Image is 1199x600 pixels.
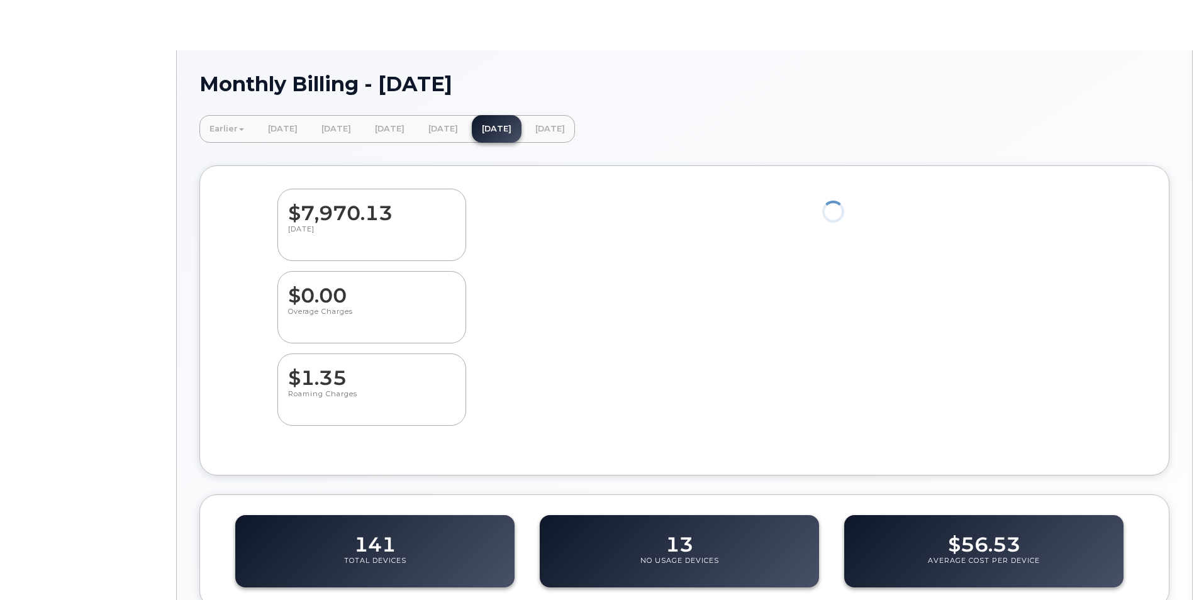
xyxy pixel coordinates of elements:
p: Total Devices [344,556,406,579]
p: Roaming Charges [288,389,455,412]
a: [DATE] [258,115,308,143]
a: Earlier [199,115,254,143]
a: [DATE] [418,115,468,143]
dd: 141 [354,521,396,556]
h1: Monthly Billing - [DATE] [199,73,1169,95]
p: Average Cost Per Device [928,556,1040,579]
p: Overage Charges [288,307,455,330]
dd: 13 [666,521,693,556]
dd: $7,970.13 [288,189,455,225]
a: [DATE] [472,115,521,143]
dd: $1.35 [288,354,455,389]
dd: $0.00 [288,272,455,307]
a: [DATE] [311,115,361,143]
a: [DATE] [365,115,415,143]
dd: $56.53 [948,521,1020,556]
p: [DATE] [288,225,455,247]
p: No Usage Devices [640,556,719,579]
a: [DATE] [525,115,575,143]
